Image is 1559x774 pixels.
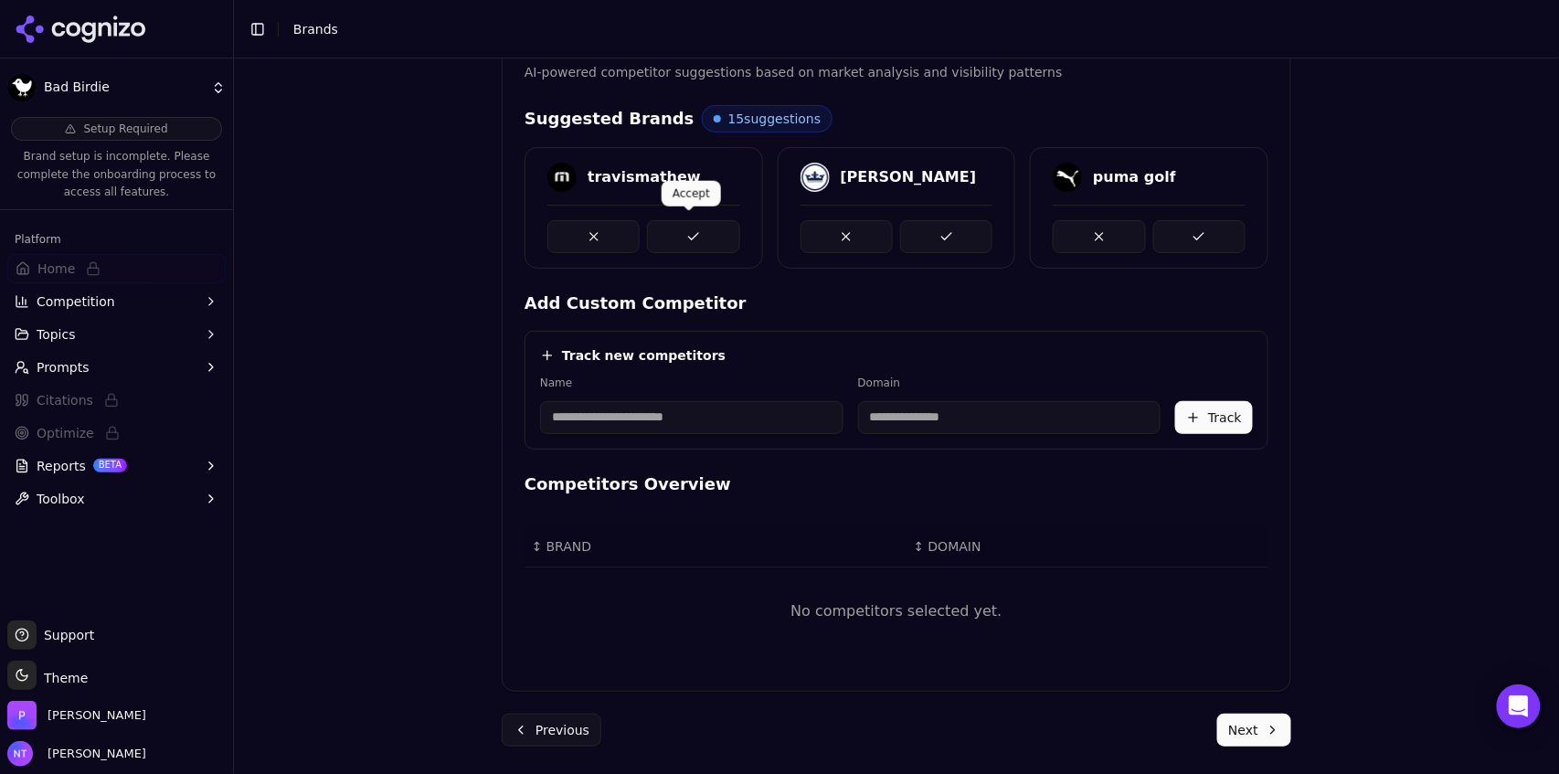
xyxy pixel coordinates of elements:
span: Bad Birdie [44,80,204,96]
th: DOMAIN [907,526,1067,567]
div: travismathew [588,166,701,188]
button: Open organization switcher [7,701,146,730]
span: Brands [293,22,338,37]
img: Bad Birdie [7,73,37,102]
button: Previous [502,714,601,747]
h4: Add Custom Competitor [525,291,1268,316]
span: BRAND [546,537,592,556]
p: Accept [673,186,710,201]
p: AI-powered competitor suggestions based on market analysis and visibility patterns [525,62,1268,83]
span: DOMAIN [928,537,981,556]
span: Reports [37,457,86,475]
img: peter millar [801,163,830,192]
label: Name [540,376,843,390]
div: Open Intercom Messenger [1497,684,1541,728]
div: [PERSON_NAME] [841,166,977,188]
button: Topics [7,320,226,349]
button: Competition [7,287,226,316]
button: ReportsBETA [7,451,226,481]
span: Topics [37,325,76,344]
button: Prompts [7,353,226,382]
h4: Track new competitors [562,346,726,365]
nav: breadcrumb [293,20,1508,38]
th: BRAND [525,526,907,567]
button: Track [1175,401,1253,434]
h4: Suggested Brands [525,106,695,132]
span: Home [37,260,75,278]
span: Optimize [37,424,94,442]
span: Toolbox [37,490,85,508]
span: Theme [37,671,88,685]
img: travismathew [547,163,577,192]
div: Data table [525,526,1268,655]
td: No competitors selected yet. [525,567,1268,654]
button: Open user button [7,741,146,767]
img: Perrill [7,701,37,730]
p: Brand setup is incomplete. Please complete the onboarding process to access all features. [11,148,222,202]
div: Platform [7,225,226,254]
span: Prompts [37,358,90,376]
span: Support [37,626,94,644]
span: BETA [93,459,127,472]
img: Nate Tower [7,741,33,767]
button: Next [1217,714,1291,747]
span: Setup Required [83,122,167,136]
button: Toolbox [7,484,226,514]
div: ↕BRAND [532,537,899,556]
h4: Competitors Overview [525,472,1268,497]
span: 15 suggestions [728,110,822,128]
span: Citations [37,391,93,409]
span: [PERSON_NAME] [40,746,146,762]
img: puma golf [1053,163,1082,192]
div: puma golf [1093,166,1176,188]
label: Domain [858,376,1161,390]
div: ↕DOMAIN [914,537,1060,556]
span: Competition [37,292,115,311]
span: Perrill [48,707,146,724]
